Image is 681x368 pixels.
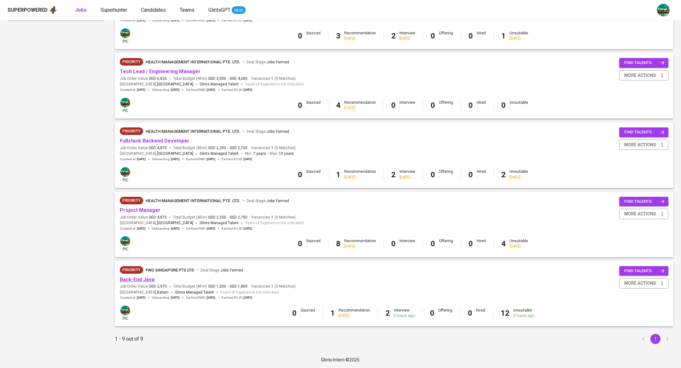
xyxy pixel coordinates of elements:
div: - [306,175,321,180]
span: [DATE] [243,18,252,23]
button: find talents [619,127,668,137]
div: New Job received from Demand Team [120,127,143,135]
span: Jobs Farmed [266,129,289,134]
div: [DATE] [509,36,528,41]
a: Candidates [141,6,167,14]
a: Tech Lead / Engineering Manager [120,68,201,74]
b: 1 [330,309,335,318]
button: find talents [619,266,668,276]
b: 0 [469,32,473,40]
b: 0 [298,101,302,110]
span: Teams [180,7,195,13]
div: Unsuitable [509,238,528,249]
span: Earliest ECJD : [222,226,252,231]
div: Interview [399,169,415,180]
div: pic [120,236,131,252]
div: Hired [477,238,486,249]
div: Offering [438,308,452,318]
span: [GEOGRAPHIC_DATA] , [120,289,169,296]
span: [DATE] [243,295,252,300]
div: New Job received from Demand Team [120,197,143,204]
span: - [267,151,268,157]
div: - [399,244,415,249]
img: a5d44b89-0c59-4c54-99d0-a63b29d42bd3.jpg [120,98,130,108]
span: SGD 1,800 [230,284,247,289]
img: a5d44b89-0c59-4c54-99d0-a63b29d42bd3.jpg [120,28,130,38]
span: 1 [270,284,273,289]
span: Superhunter [101,7,127,13]
span: Created at : [120,18,146,23]
div: Sourced [306,100,321,111]
span: Job Order Value [120,76,167,81]
span: find talents [624,267,665,275]
span: Created at : [120,226,146,231]
b: 2 [501,170,506,179]
span: [DATE] [171,295,180,300]
span: [DATE] [137,88,146,92]
div: 5 hours ago [394,313,415,318]
div: [DATE] [344,244,376,249]
div: Sourced [306,31,321,41]
span: Years of Experience not indicated. [245,81,305,88]
span: Earliest ECJD : [222,295,252,300]
div: [DATE] [344,36,376,41]
button: page 1 [650,334,661,344]
div: Unsuitable [513,308,534,318]
span: [DATE] [137,18,146,23]
b: 4 [336,101,340,110]
div: - [477,36,486,41]
span: Max. [270,151,294,156]
nav: pagination navigation [637,334,673,344]
button: more actions [619,278,668,289]
span: Job Order Value [120,215,167,220]
div: - [477,175,486,180]
span: [DATE] [137,295,146,300]
button: more actions [619,70,668,81]
div: Hired [477,100,486,111]
div: Hired [476,308,485,318]
div: pic [120,305,131,321]
span: Vacancies ( 0 Matches ) [251,76,296,81]
button: find talents [619,197,668,207]
span: SGD 2,250 [208,145,226,151]
div: - [476,313,485,318]
div: Sourced [306,238,321,249]
span: FWD Singapore Pte Ltd [146,268,194,272]
button: more actions [619,140,668,150]
span: Glints Managed Talent [200,151,239,156]
span: - [227,215,228,220]
span: HEALTH MANAGEMENT INTERNATIONAL PTE. LTD. [146,198,240,203]
b: 0 [469,170,473,179]
span: Jobs Farmed [266,199,289,203]
a: Back-End Java [120,277,154,283]
span: [GEOGRAPHIC_DATA] , [120,220,193,226]
div: [DATE] [339,313,370,318]
span: Onboarding : [152,226,180,231]
span: Glints Managed Talent [200,221,239,225]
span: Years of Experience not indicated. [220,289,280,296]
span: Created at : [120,157,146,161]
div: pic [120,166,131,183]
span: Glints Managed Talent [200,82,239,86]
img: app logo [49,5,57,15]
div: - [306,244,321,249]
span: Onboarding : [152,18,180,23]
span: [DATE] [137,157,146,161]
span: Priority [120,59,143,65]
div: Unsuitable [509,100,528,111]
div: - [306,105,321,111]
b: Jobs [75,7,87,13]
a: Superpoweredapp logo [8,5,57,15]
b: 0 [431,32,435,40]
div: pic [120,28,131,44]
span: - [227,76,228,81]
div: - [439,175,453,180]
span: [DATE] [207,157,215,161]
div: - [438,313,452,318]
div: New Job received from Demand Team [120,266,143,274]
span: Earliest EMD : [186,88,215,92]
b: 0 [469,239,473,248]
span: [GEOGRAPHIC_DATA] , [120,81,193,88]
span: [DATE] [137,226,146,231]
div: Unsuitable [509,169,528,180]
